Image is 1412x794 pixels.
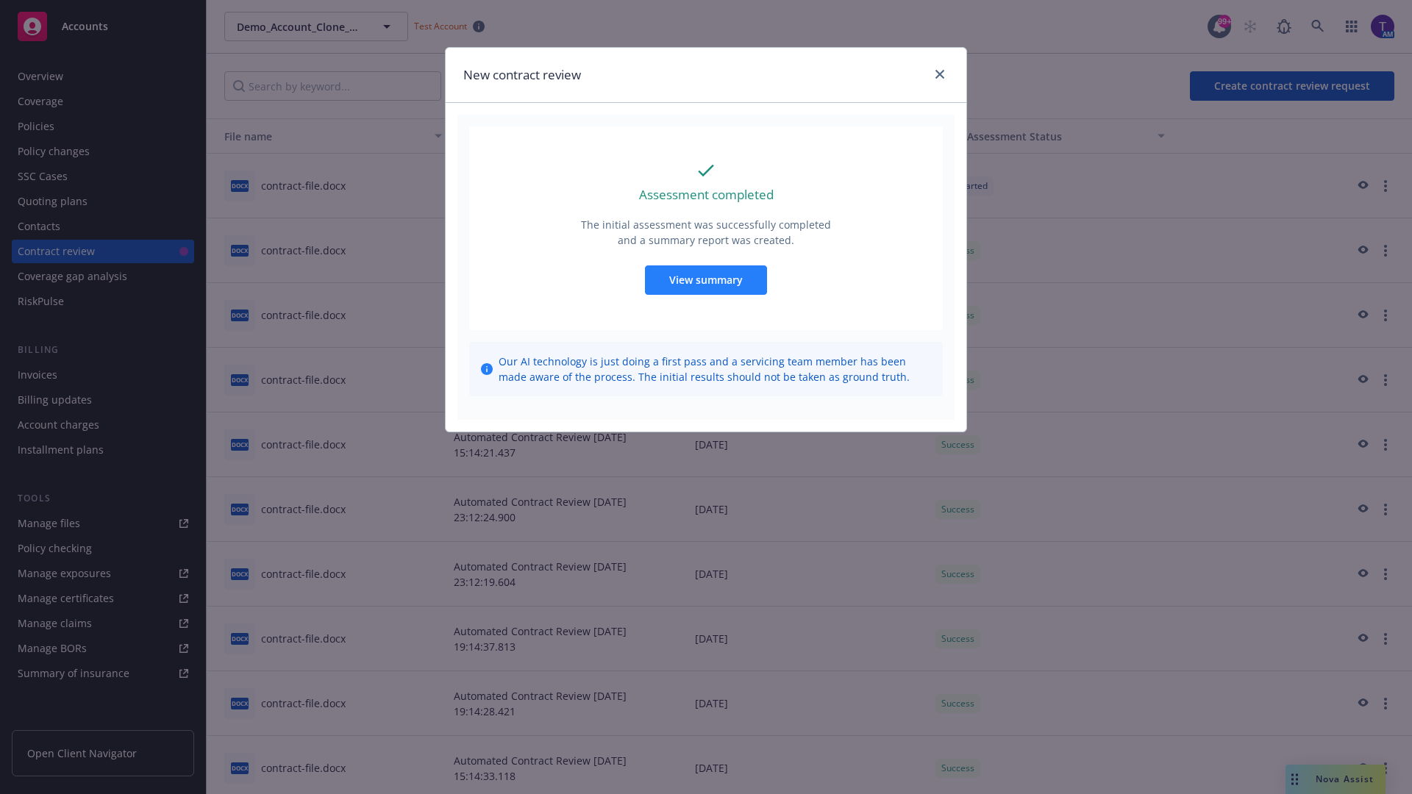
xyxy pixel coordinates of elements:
h1: New contract review [463,65,581,85]
p: Assessment completed [639,185,774,204]
span: View summary [669,273,743,287]
p: The initial assessment was successfully completed and a summary report was created. [580,217,832,248]
span: Our AI technology is just doing a first pass and a servicing team member has been made aware of t... [499,354,931,385]
a: close [931,65,949,83]
button: View summary [645,265,767,295]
